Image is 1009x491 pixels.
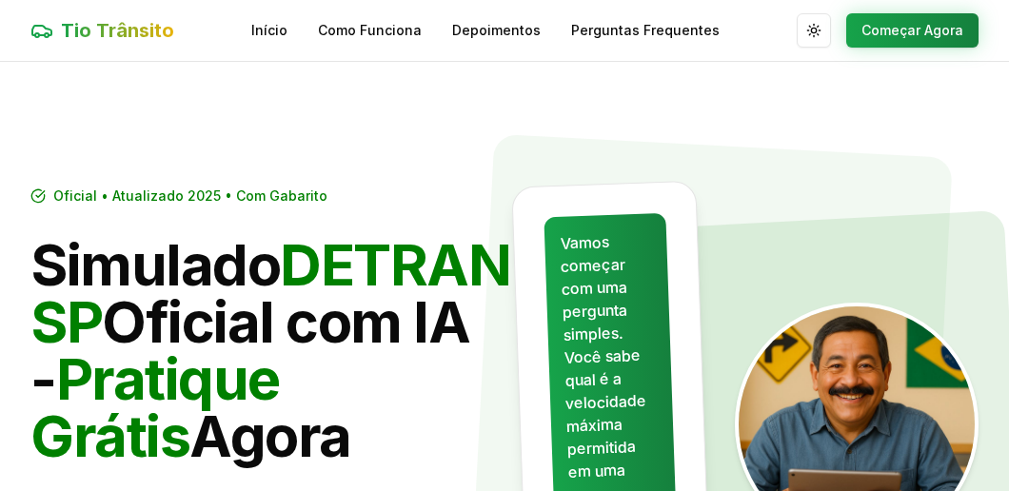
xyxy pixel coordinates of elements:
a: Tio Trânsito [30,17,174,44]
span: Oficial • Atualizado 2025 • Com Gabarito [53,187,327,206]
h1: Simulado Oficial com IA - Agora [30,236,489,464]
a: Início [251,21,287,40]
a: Como Funciona [318,21,422,40]
a: Depoimentos [452,21,541,40]
span: Pratique Grátis [30,344,280,470]
button: Começar Agora [846,13,979,48]
a: Perguntas Frequentes [571,21,720,40]
span: Tio Trânsito [61,17,174,44]
span: DETRAN SP [30,230,510,356]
